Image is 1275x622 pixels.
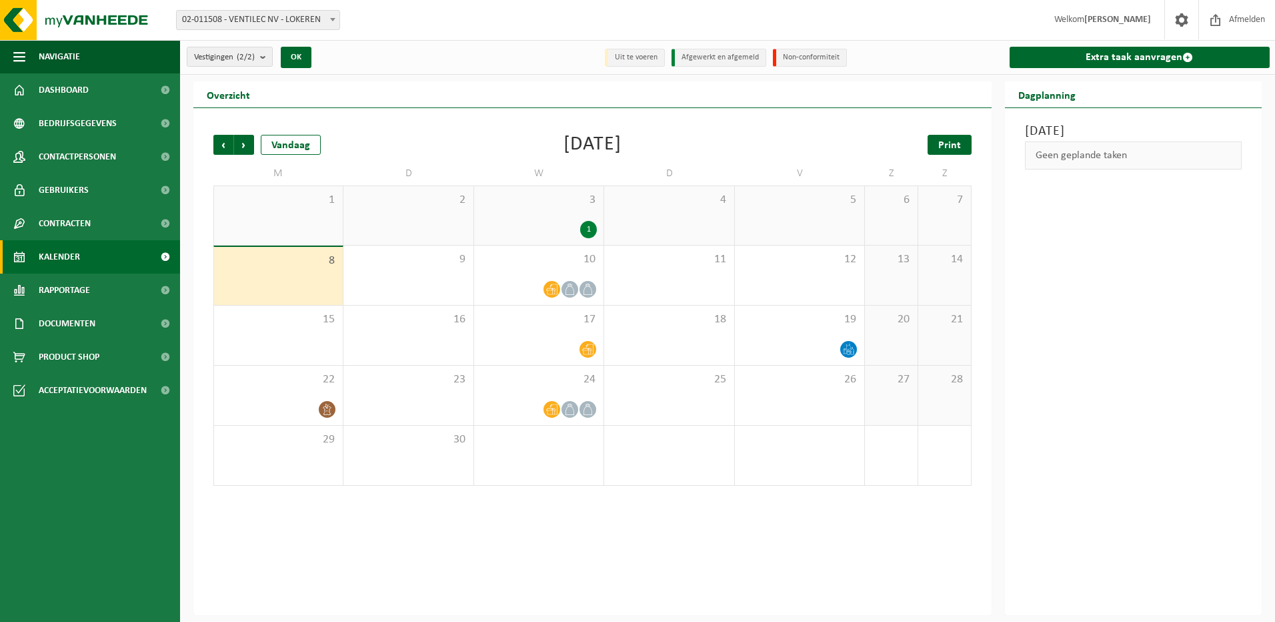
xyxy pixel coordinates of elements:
span: 11 [611,252,727,267]
td: Z [865,162,918,186]
span: 18 [611,312,727,327]
span: Navigatie [39,40,80,73]
span: Gebruikers [39,174,89,207]
span: 19 [742,312,858,327]
td: V [735,162,865,186]
span: Product Shop [39,340,99,374]
li: Afgewerkt en afgemeld [672,49,766,67]
div: Geen geplande taken [1025,141,1242,170]
span: Vestigingen [194,47,255,67]
span: 10 [481,252,597,267]
span: 23 [350,372,466,387]
span: 12 [742,252,858,267]
span: 7 [925,193,964,208]
a: Print [928,135,972,155]
td: M [213,162,343,186]
span: Acceptatievoorwaarden [39,374,147,407]
span: 1 [221,193,336,208]
span: 17 [481,312,597,327]
span: Contactpersonen [39,140,116,174]
span: 6 [872,193,911,208]
button: Vestigingen(2/2) [187,47,273,67]
span: 24 [481,372,597,387]
span: Kalender [39,240,80,274]
span: 02-011508 - VENTILEC NV - LOKEREN [177,11,339,29]
span: 20 [872,312,911,327]
span: 13 [872,252,911,267]
span: 16 [350,312,466,327]
span: 30 [350,432,466,447]
span: Vorige [213,135,233,155]
span: 26 [742,372,858,387]
span: 28 [925,372,964,387]
span: 02-011508 - VENTILEC NV - LOKEREN [176,10,340,30]
td: D [343,162,473,186]
count: (2/2) [237,53,255,61]
span: Dashboard [39,73,89,107]
span: 25 [611,372,727,387]
span: 14 [925,252,964,267]
span: 3 [481,193,597,208]
span: 8 [221,254,336,268]
span: 29 [221,432,336,447]
span: Bedrijfsgegevens [39,107,117,140]
td: W [474,162,604,186]
span: 27 [872,372,911,387]
span: Print [938,140,961,151]
span: Contracten [39,207,91,240]
span: Documenten [39,307,95,340]
span: 9 [350,252,466,267]
span: 4 [611,193,727,208]
h2: Dagplanning [1005,81,1089,107]
div: Vandaag [261,135,321,155]
strong: [PERSON_NAME] [1084,15,1151,25]
td: D [604,162,734,186]
span: 5 [742,193,858,208]
span: 21 [925,312,964,327]
li: Uit te voeren [605,49,665,67]
li: Non-conformiteit [773,49,847,67]
span: 22 [221,372,336,387]
span: 2 [350,193,466,208]
a: Extra taak aanvragen [1010,47,1270,68]
button: OK [281,47,311,68]
div: [DATE] [563,135,621,155]
span: 15 [221,312,336,327]
div: 1 [580,221,597,238]
h2: Overzicht [193,81,263,107]
td: Z [918,162,972,186]
span: Rapportage [39,274,90,307]
span: Volgende [234,135,254,155]
h3: [DATE] [1025,121,1242,141]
